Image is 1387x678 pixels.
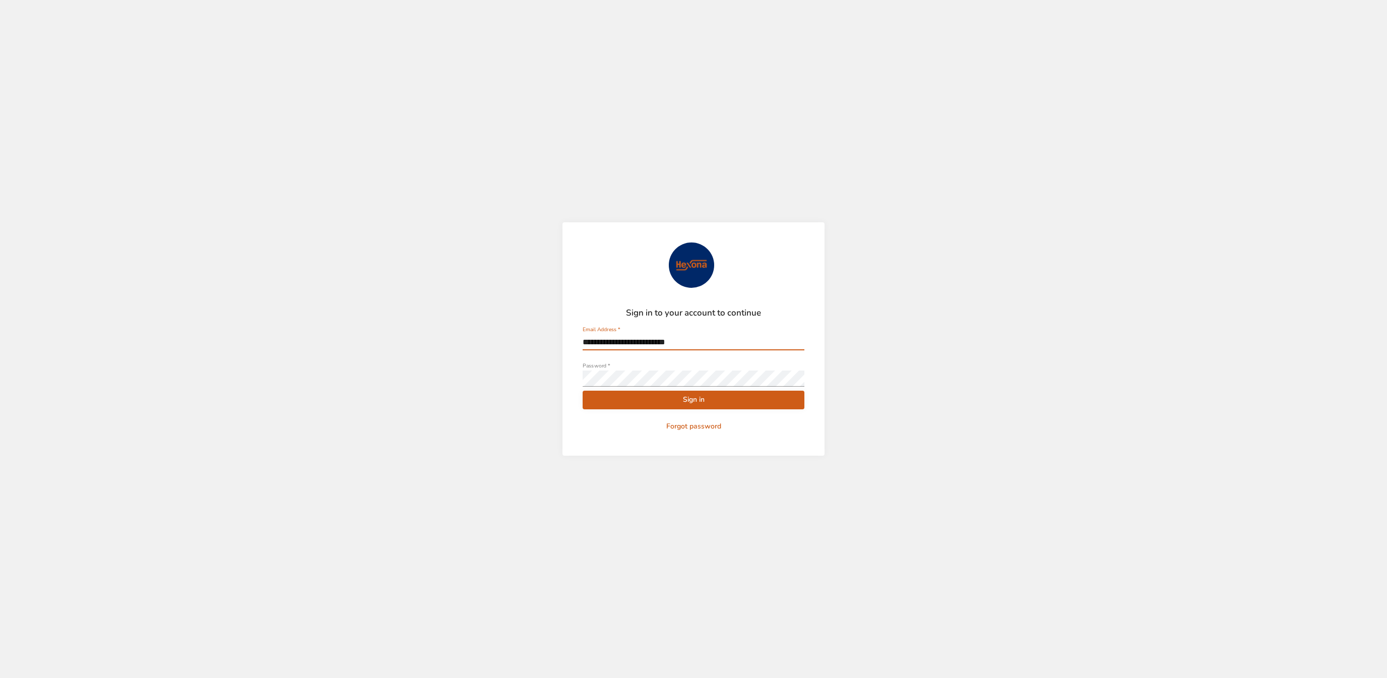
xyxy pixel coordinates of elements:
[583,308,804,318] h2: Sign in to your account to continue
[583,363,610,369] label: Password
[583,417,804,436] button: Forgot password
[591,394,796,406] span: Sign in
[583,391,804,409] button: Sign in
[583,327,620,333] label: Email Address
[669,242,714,288] img: Avatar
[587,420,800,433] span: Forgot password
